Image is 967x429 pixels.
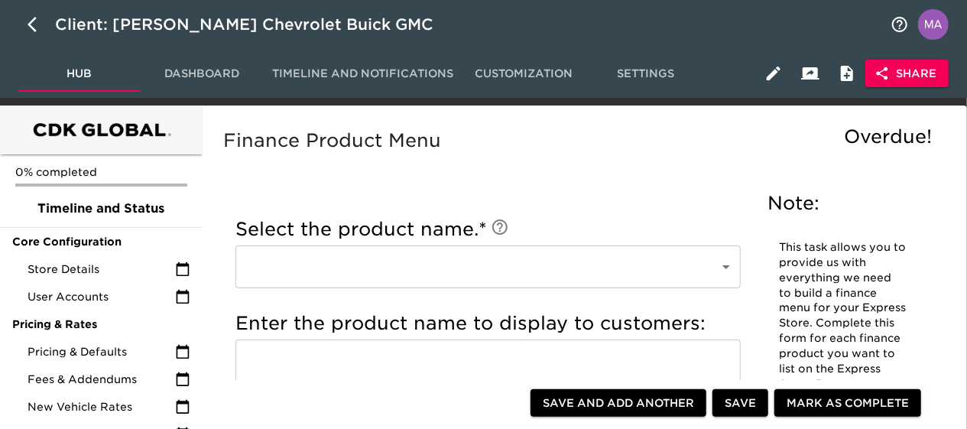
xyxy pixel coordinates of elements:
[150,64,254,83] span: Dashboard
[28,372,175,387] span: Fees & Addendums
[235,311,741,336] h5: Enter the product name to display to customers:
[12,317,190,332] span: Pricing & Rates
[28,399,175,414] span: New Vehicle Rates
[725,394,756,413] span: Save
[28,344,175,359] span: Pricing & Defaults
[235,245,741,288] div: ​
[768,191,918,216] h5: Note:
[792,55,829,92] button: Client View
[272,64,453,83] span: Timeline and Notifications
[787,394,909,413] span: Mark as Complete
[881,6,918,43] button: notifications
[12,234,190,249] span: Core Configuration
[223,128,939,153] h5: Finance Product Menu
[878,64,936,83] span: Share
[472,64,576,83] span: Customization
[918,9,949,40] img: Profile
[543,394,694,413] span: Save and Add Another
[712,389,768,418] button: Save
[531,389,706,418] button: Save and Add Another
[865,60,949,88] button: Share
[774,389,921,418] button: Mark as Complete
[844,125,932,148] span: Overdue!
[28,64,131,83] span: Hub
[12,200,190,218] span: Timeline and Status
[755,55,792,92] button: Edit Hub
[28,289,175,304] span: User Accounts
[15,164,187,180] p: 0% completed
[235,217,741,242] h5: Select the product name.
[55,12,455,37] div: Client: [PERSON_NAME] Chevrolet Buick GMC
[594,64,698,83] span: Settings
[829,55,865,92] button: Internal Notes and Comments
[28,262,175,277] span: Store Details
